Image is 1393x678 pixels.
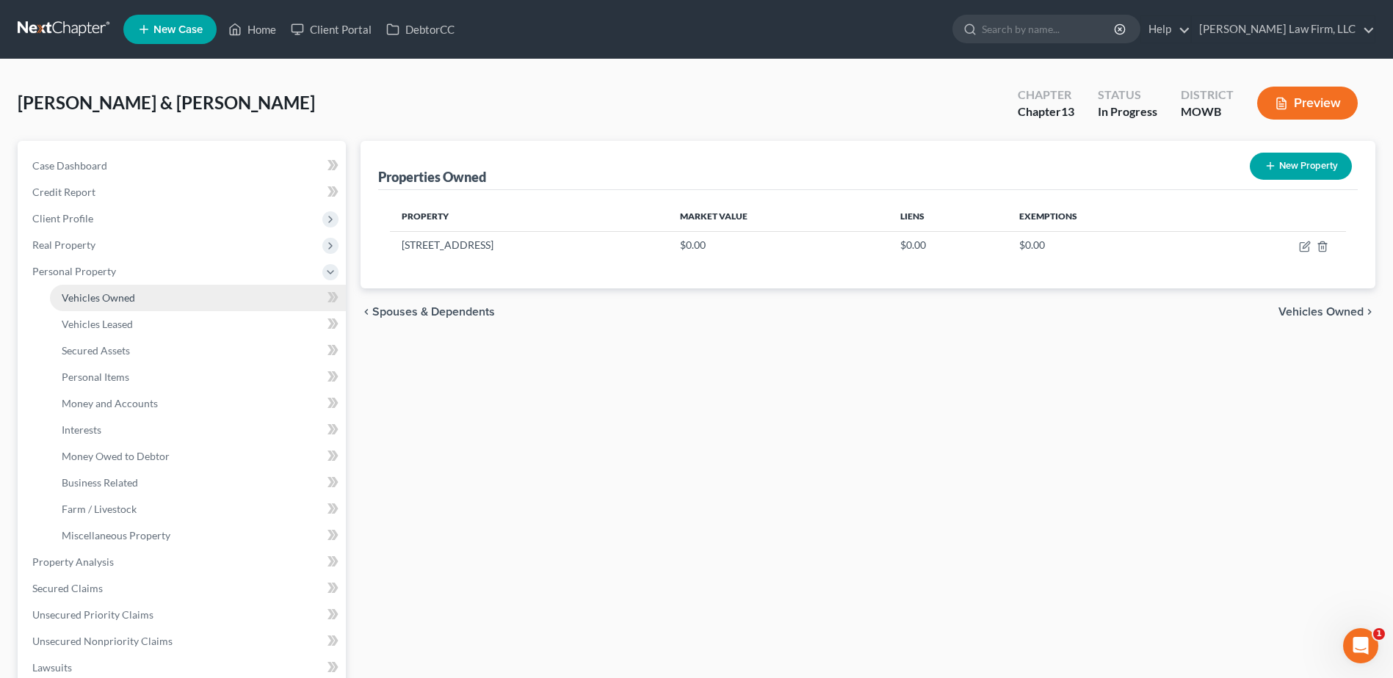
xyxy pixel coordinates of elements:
span: 1 [1373,628,1385,640]
span: Secured Claims [32,582,103,594]
a: Vehicles Leased [50,311,346,338]
span: Business Related [62,476,138,489]
a: Interests [50,417,346,443]
span: Client Profile [32,212,93,225]
i: chevron_right [1364,306,1375,318]
a: DebtorCC [379,16,462,43]
span: Credit Report [32,186,95,198]
a: Money and Accounts [50,390,346,417]
span: Property Analysis [32,555,114,568]
span: Vehicles Owned [1278,306,1364,318]
span: Money and Accounts [62,397,158,409]
div: Properties Owned [378,168,486,186]
button: New Property [1250,153,1352,180]
a: Business Related [50,470,346,496]
div: Chapter [1018,103,1074,120]
a: Credit Report [21,179,346,205]
a: Personal Items [50,364,346,390]
span: Lawsuits [32,661,72,674]
a: Home [221,16,283,43]
i: chevron_left [361,306,372,318]
a: [PERSON_NAME] Law Firm, LLC [1192,16,1375,43]
div: Status [1098,87,1157,103]
input: Search by name... [982,15,1116,43]
a: Property Analysis [21,549,346,575]
a: Money Owed to Debtor [50,443,346,470]
th: Property [390,202,668,231]
a: Secured Assets [50,338,346,364]
a: Miscellaneous Property [50,522,346,549]
th: Liens [889,202,1007,231]
td: $0.00 [668,231,888,259]
div: In Progress [1098,103,1157,120]
button: Vehicles Owned chevron_right [1278,306,1375,318]
button: chevron_left Spouses & Dependents [361,306,495,318]
a: Unsecured Priority Claims [21,602,346,628]
span: Money Owed to Debtor [62,450,170,462]
a: Case Dashboard [21,153,346,179]
div: Chapter [1018,87,1074,103]
span: Unsecured Priority Claims [32,608,153,621]
span: Personal Property [32,265,116,277]
th: Market Value [668,202,888,231]
a: Help [1141,16,1190,43]
a: Unsecured Nonpriority Claims [21,628,346,655]
th: Exemptions [1007,202,1204,231]
span: New Case [153,24,203,35]
span: Unsecured Nonpriority Claims [32,635,173,647]
td: [STREET_ADDRESS] [390,231,668,259]
span: Case Dashboard [32,159,107,172]
td: $0.00 [889,231,1007,259]
a: Farm / Livestock [50,496,346,522]
span: Spouses & Dependents [372,306,495,318]
span: Real Property [32,238,95,251]
span: Secured Assets [62,344,130,357]
span: Farm / Livestock [62,503,137,515]
a: Client Portal [283,16,379,43]
a: Secured Claims [21,575,346,602]
iframe: Intercom live chat [1343,628,1378,663]
div: District [1181,87,1234,103]
span: Vehicles Owned [62,291,135,304]
span: Personal Items [62,371,129,383]
span: Vehicles Leased [62,318,133,330]
span: Miscellaneous Property [62,529,170,542]
button: Preview [1257,87,1358,120]
span: Interests [62,423,101,436]
td: $0.00 [1007,231,1204,259]
span: 13 [1061,104,1074,118]
div: MOWB [1181,103,1234,120]
a: Vehicles Owned [50,285,346,311]
span: [PERSON_NAME] & [PERSON_NAME] [18,92,315,113]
